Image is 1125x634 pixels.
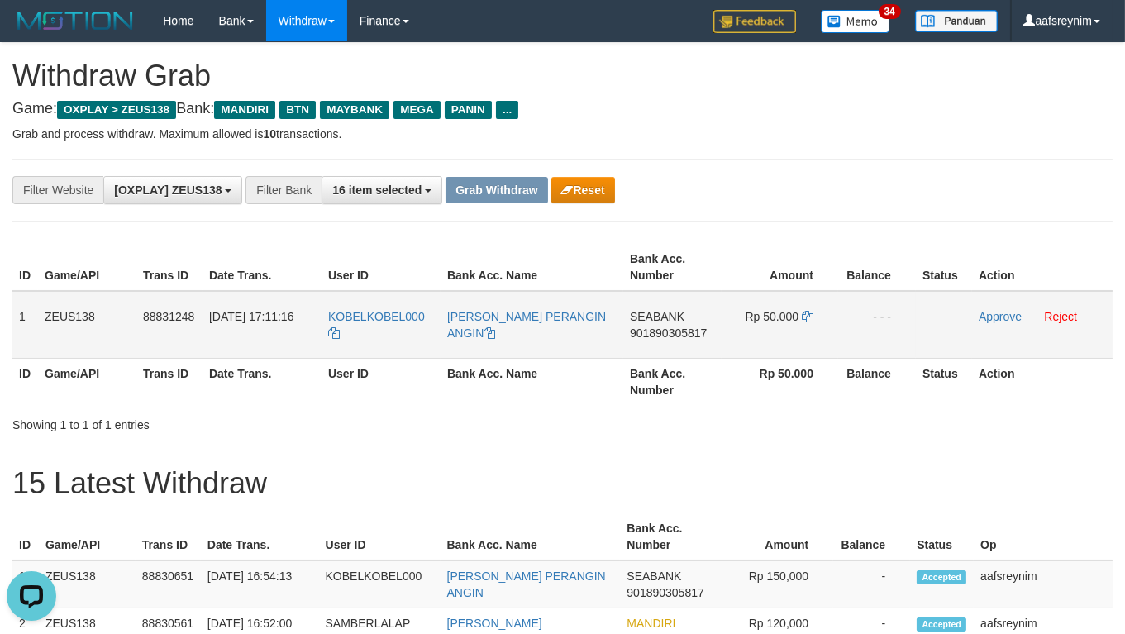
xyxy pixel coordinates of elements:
th: Game/API [39,513,136,560]
th: User ID [322,358,441,405]
th: Status [910,513,974,560]
img: Button%20Memo.svg [821,10,890,33]
span: OXPLAY > ZEUS138 [57,101,176,119]
th: User ID [322,244,441,291]
th: Balance [838,244,916,291]
img: Feedback.jpg [713,10,796,33]
th: Bank Acc. Number [623,244,722,291]
a: KOBELKOBEL000 [328,310,425,340]
td: ZEUS138 [39,560,136,608]
td: KOBELKOBEL000 [319,560,441,608]
button: Reset [551,177,615,203]
th: Bank Acc. Name [441,513,621,560]
img: panduan.png [915,10,998,32]
th: Bank Acc. Name [441,358,623,405]
button: Grab Withdraw [446,177,547,203]
th: Date Trans. [203,244,322,291]
a: Reject [1044,310,1077,323]
td: 88830651 [136,560,201,608]
strong: 10 [263,127,276,141]
a: [PERSON_NAME] [447,617,542,630]
th: Status [916,358,972,405]
div: Showing 1 to 1 of 1 entries [12,410,456,433]
span: MANDIRI [214,101,275,119]
td: [DATE] 16:54:13 [201,560,319,608]
th: Game/API [38,358,136,405]
th: User ID [319,513,441,560]
th: Op [974,513,1113,560]
th: Rp 50.000 [722,358,838,405]
p: Grab and process withdraw. Maximum allowed is transactions. [12,126,1113,142]
h1: 15 Latest Withdraw [12,467,1113,500]
span: MEGA [393,101,441,119]
span: SEABANK [627,570,681,583]
span: Copy 901890305817 to clipboard [627,586,703,599]
th: Balance [838,358,916,405]
th: Balance [833,513,910,560]
a: Copy 50000 to clipboard [802,310,813,323]
a: [PERSON_NAME] PERANGIN ANGIN [447,570,606,599]
th: ID [12,358,38,405]
th: Action [972,244,1113,291]
td: - - - [838,291,916,359]
button: Open LiveChat chat widget [7,7,56,56]
span: BTN [279,101,316,119]
th: Date Trans. [201,513,319,560]
span: MAYBANK [320,101,389,119]
th: Bank Acc. Number [620,513,717,560]
th: Bank Acc. Name [441,244,623,291]
span: 16 item selected [332,184,422,197]
span: [OXPLAY] ZEUS138 [114,184,222,197]
th: Action [972,358,1113,405]
td: Rp 150,000 [717,560,833,608]
div: Filter Website [12,176,103,204]
span: Accepted [917,570,966,584]
th: Bank Acc. Number [623,358,722,405]
div: Filter Bank [245,176,322,204]
span: [DATE] 17:11:16 [209,310,293,323]
img: MOTION_logo.png [12,8,138,33]
span: KOBELKOBEL000 [328,310,425,323]
span: 88831248 [143,310,194,323]
th: Status [916,244,972,291]
th: Trans ID [136,513,201,560]
td: 1 [12,560,39,608]
th: ID [12,244,38,291]
span: MANDIRI [627,617,675,630]
span: PANIN [445,101,492,119]
td: 1 [12,291,38,359]
span: ... [496,101,518,119]
span: Copy 901890305817 to clipboard [630,327,707,340]
span: 34 [879,4,901,19]
td: aafsreynim [974,560,1113,608]
th: Date Trans. [203,358,322,405]
span: Accepted [917,617,966,632]
td: - [833,560,910,608]
a: Approve [979,310,1022,323]
th: Trans ID [136,358,203,405]
a: [PERSON_NAME] PERANGIN ANGIN [447,310,606,340]
h1: Withdraw Grab [12,60,1113,93]
th: Amount [722,244,838,291]
span: SEABANK [630,310,684,323]
td: ZEUS138 [38,291,136,359]
th: Trans ID [136,244,203,291]
th: Amount [717,513,833,560]
button: [OXPLAY] ZEUS138 [103,176,242,204]
h4: Game: Bank: [12,101,1113,117]
span: Rp 50.000 [746,310,799,323]
button: 16 item selected [322,176,442,204]
th: ID [12,513,39,560]
th: Game/API [38,244,136,291]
